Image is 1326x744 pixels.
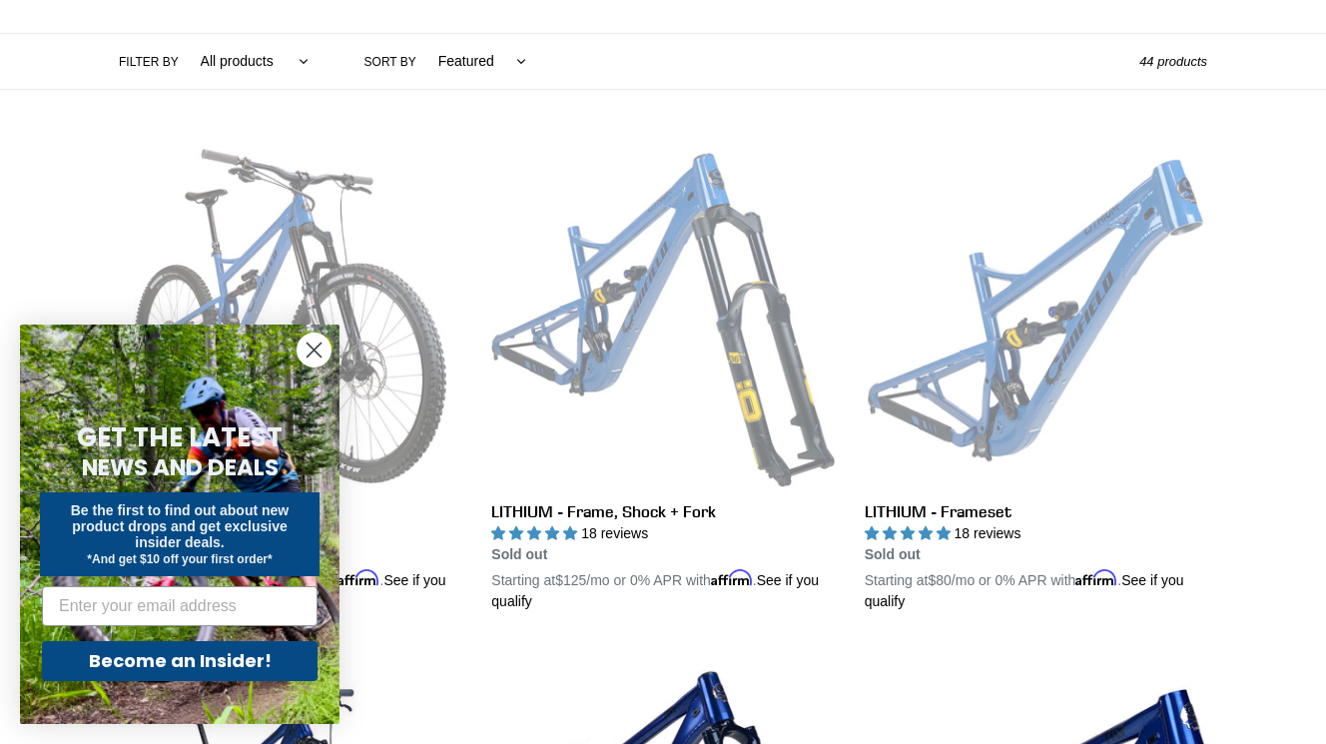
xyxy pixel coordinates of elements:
[77,419,283,455] span: GET THE LATEST
[71,502,290,550] span: Be the first to find out about new product drops and get exclusive insider deals.
[297,333,331,368] button: Close dialog
[42,641,318,681] button: Become an Insider!
[1139,54,1207,69] span: 44 products
[87,552,272,566] span: *And get $10 off your first order*
[364,53,416,71] label: Sort by
[42,586,318,626] input: Enter your email address
[82,451,279,483] span: NEWS AND DEALS
[119,53,179,71] label: Filter by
